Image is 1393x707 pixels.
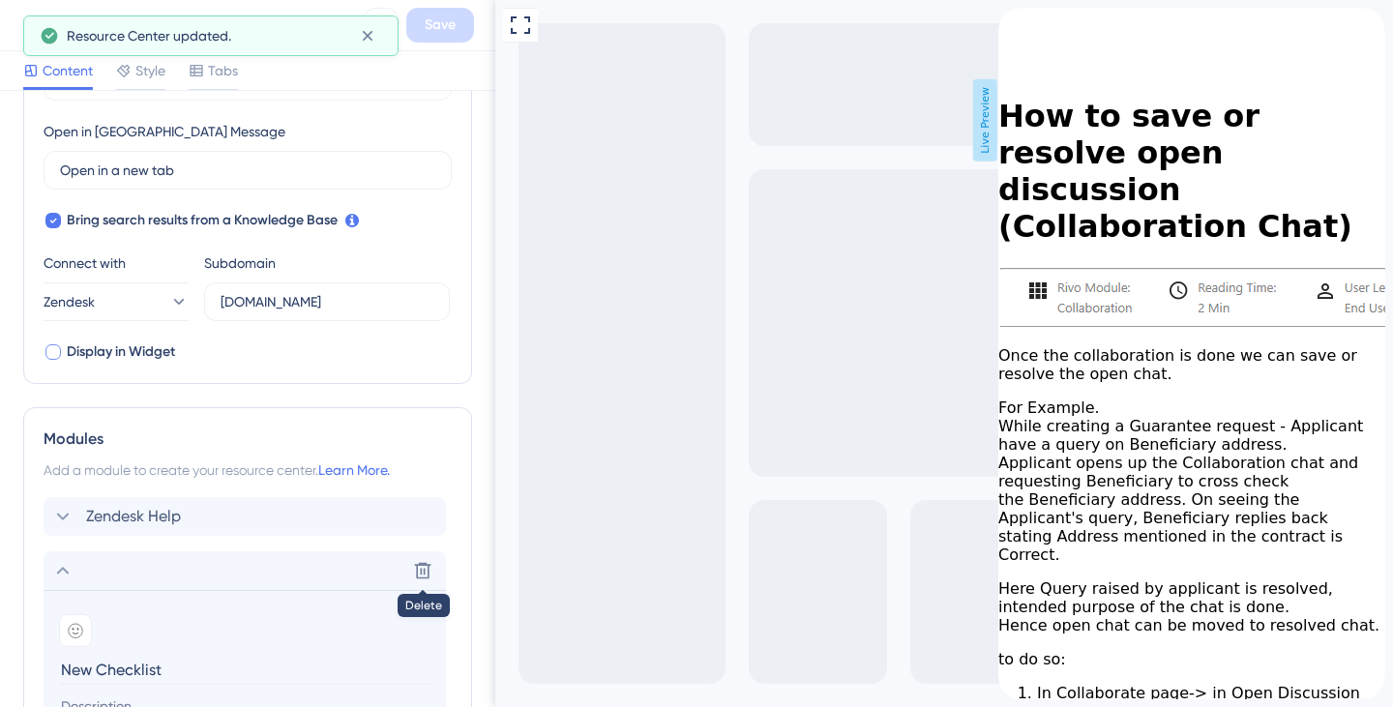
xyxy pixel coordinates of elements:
[44,462,318,478] span: Add a module to create your resource center.
[478,79,502,162] span: Live Preview
[44,282,189,321] button: Zendesk
[107,10,114,25] div: 3
[425,14,456,37] span: Save
[59,655,434,685] input: Header
[67,209,338,232] span: Bring search results from a Knowledge Base
[204,251,276,275] div: Subdomain
[43,59,93,82] span: Content
[60,160,435,181] input: Open in a new tab
[44,251,189,275] div: Connect with
[67,24,231,47] span: Resource Center updated.
[44,497,452,536] div: Zendesk Help
[318,462,390,478] a: Learn More.
[135,59,165,82] span: Style
[44,290,95,313] span: Zendesk
[221,291,433,312] input: userguiding.zendesk.com
[44,427,452,451] div: Modules
[86,505,181,528] span: Zendesk Help
[62,12,356,39] div: New Resource Center
[67,340,175,364] span: Display in Widget
[406,8,474,43] button: Save
[208,59,238,82] span: Tabs
[10,5,95,28] span: Get Started
[44,120,285,143] div: Open in [GEOGRAPHIC_DATA] Message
